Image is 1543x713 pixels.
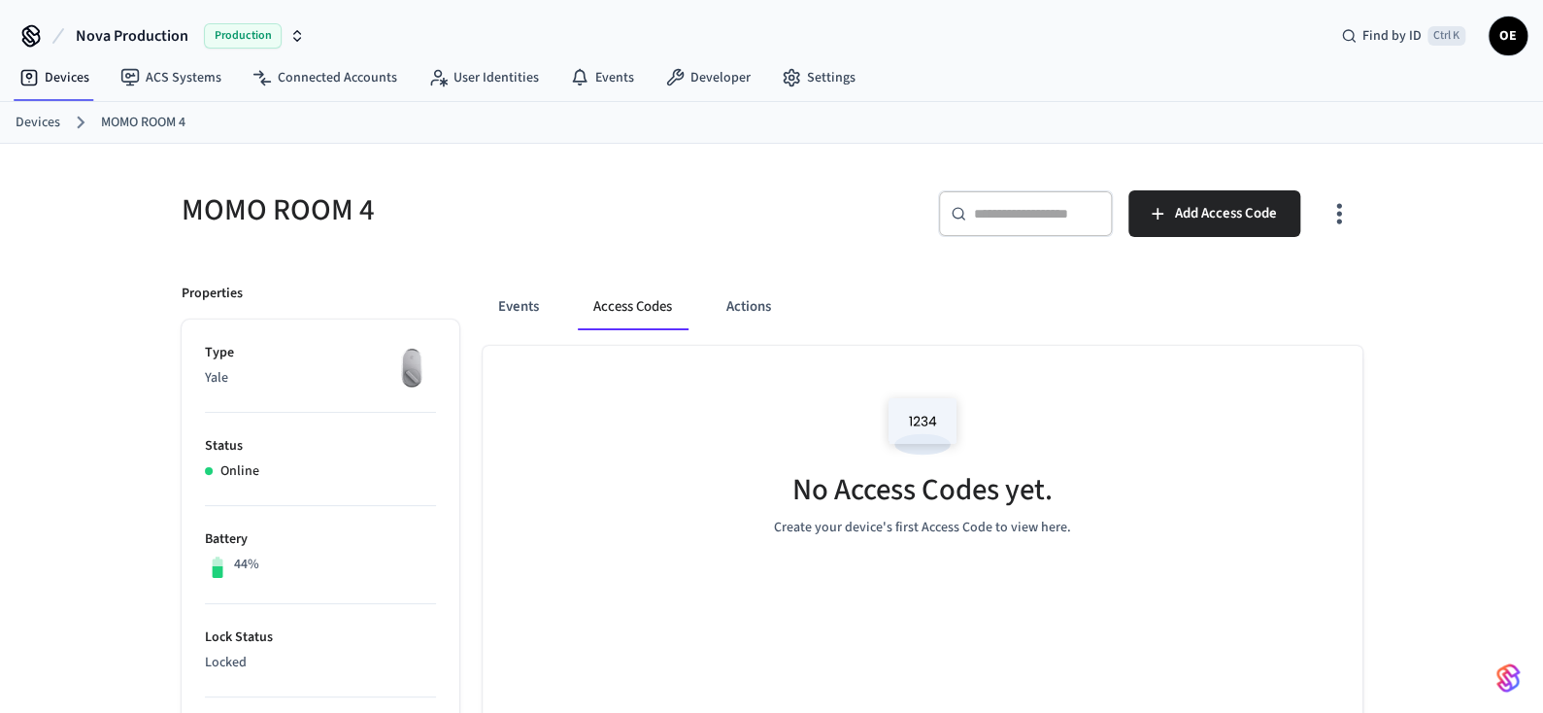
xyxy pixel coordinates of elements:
[205,628,436,648] p: Lock Status
[4,60,105,95] a: Devices
[101,113,185,133] a: MOMO ROOM 4
[182,190,760,230] h5: MOMO ROOM 4
[1489,17,1527,55] button: OE
[1362,26,1422,46] span: Find by ID
[16,113,60,133] a: Devices
[774,518,1071,538] p: Create your device's first Access Code to view here.
[1175,201,1277,226] span: Add Access Code
[1496,662,1520,694] img: SeamLogoGradient.69752ec5.svg
[105,60,237,95] a: ACS Systems
[1325,18,1481,53] div: Find by IDCtrl K
[483,284,1362,330] div: ant example
[554,60,650,95] a: Events
[182,284,243,304] p: Properties
[879,385,966,467] img: Access Codes Empty State
[204,23,282,49] span: Production
[205,368,436,389] p: Yale
[711,284,787,330] button: Actions
[205,653,436,673] p: Locked
[578,284,688,330] button: Access Codes
[1128,190,1300,237] button: Add Access Code
[1427,26,1465,46] span: Ctrl K
[792,470,1053,510] h5: No Access Codes yet.
[220,461,259,482] p: Online
[413,60,554,95] a: User Identities
[205,529,436,550] p: Battery
[387,343,436,391] img: August Wifi Smart Lock 3rd Gen, Silver, Front
[234,555,259,575] p: 44%
[1491,18,1526,53] span: OE
[205,343,436,363] p: Type
[650,60,766,95] a: Developer
[205,436,436,457] p: Status
[237,60,413,95] a: Connected Accounts
[76,24,188,48] span: Nova Production
[766,60,871,95] a: Settings
[483,284,554,330] button: Events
